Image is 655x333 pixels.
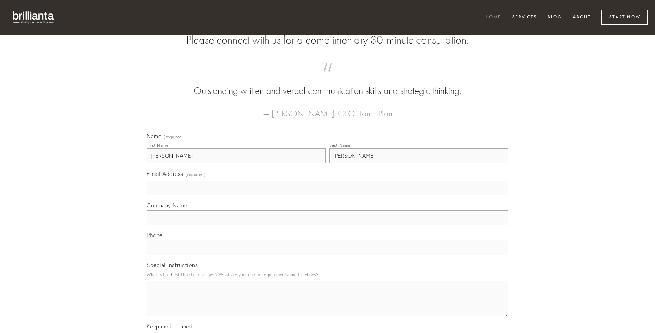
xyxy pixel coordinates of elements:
[329,143,351,148] div: Last Name
[147,270,508,279] p: What is the best time to reach you? What are your unique requirements and timelines?
[147,143,168,148] div: First Name
[158,98,497,121] figcaption: — [PERSON_NAME], CEO, TouchPlan
[147,232,163,239] span: Phone
[158,70,497,84] span: “
[568,12,595,23] a: About
[543,12,566,23] a: Blog
[147,323,192,330] span: Keep me informed
[601,10,648,25] a: Start Now
[481,12,506,23] a: Home
[147,261,198,268] span: Special Instructions
[164,135,184,139] span: (required)
[147,133,161,140] span: Name
[147,33,508,47] h2: Please connect with us for a complimentary 30-minute consultation.
[7,7,60,28] img: brillianta - research, strategy, marketing
[147,202,187,209] span: Company Name
[158,70,497,98] blockquote: Outstanding written and verbal communication skills and strategic thinking.
[147,170,183,177] span: Email Address
[186,170,206,179] span: (required)
[508,12,542,23] a: Services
